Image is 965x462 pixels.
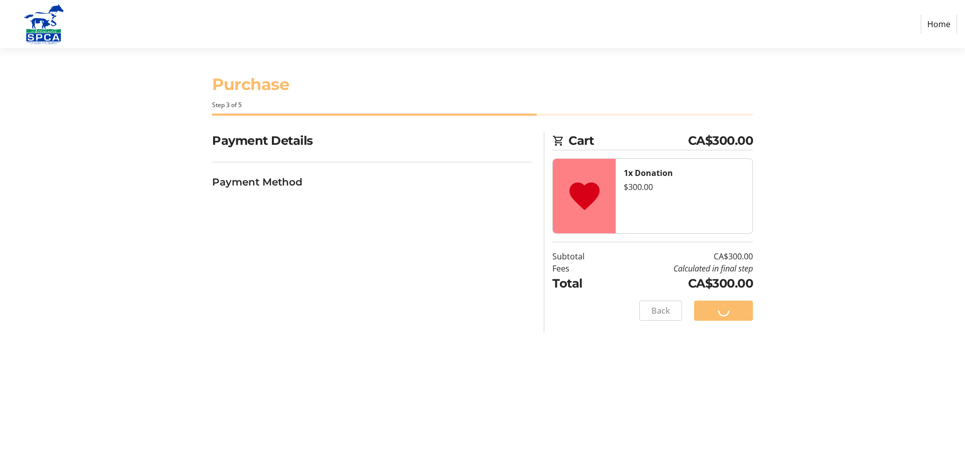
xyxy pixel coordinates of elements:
[212,101,753,110] div: Step 3 of 5
[624,167,673,178] strong: 1x Donation
[610,262,753,274] td: Calculated in final step
[610,250,753,262] td: CA$300.00
[552,250,610,262] td: Subtotal
[624,181,744,193] div: $300.00
[552,262,610,274] td: Fees
[212,132,532,150] h2: Payment Details
[8,4,79,44] img: Alberta SPCA's Logo
[552,274,610,293] td: Total
[688,132,753,150] span: CA$300.00
[921,15,957,34] a: Home
[610,274,753,293] td: CA$300.00
[212,174,532,190] h3: Payment Method
[568,132,688,150] span: Cart
[212,72,753,97] h1: Purchase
